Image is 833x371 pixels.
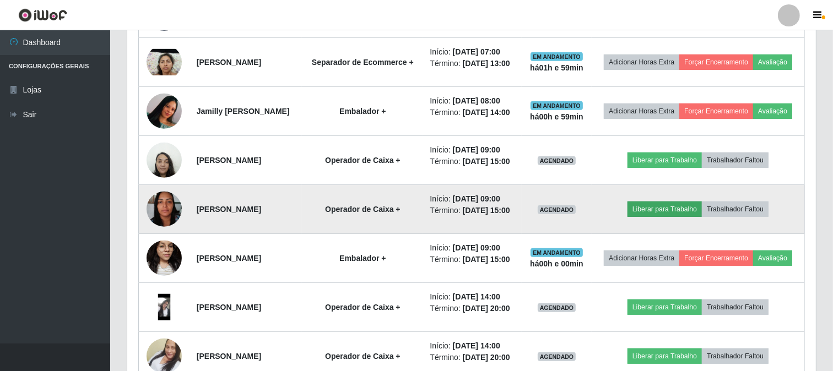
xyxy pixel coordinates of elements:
img: 1699121577168.jpeg [147,72,182,150]
strong: [PERSON_NAME] [197,254,261,263]
strong: Operador de Caixa + [325,352,401,361]
strong: há 00 h e 00 min [530,259,583,268]
span: AGENDADO [538,205,576,214]
li: Início: [430,46,515,58]
span: AGENDADO [538,303,576,312]
time: [DATE] 15:00 [463,157,510,166]
li: Término: [430,205,515,216]
li: Início: [430,144,515,156]
span: EM ANDAMENTO [531,248,583,257]
strong: Jamilly [PERSON_NAME] [197,107,290,116]
time: [DATE] 20:00 [463,304,510,313]
strong: Embalador + [339,254,386,263]
button: Forçar Encerramento [679,103,753,119]
li: Início: [430,193,515,205]
button: Liberar para Trabalho [628,299,702,315]
button: Trabalhador Faltou [702,201,769,217]
button: Liberar para Trabalho [628,152,702,168]
time: [DATE] 13:00 [463,59,510,68]
strong: [PERSON_NAME] [197,352,261,361]
time: [DATE] 09:00 [453,243,500,252]
button: Adicionar Horas Extra [604,103,679,119]
button: Liberar para Trabalho [628,348,702,364]
button: Adicionar Horas Extra [604,250,679,266]
li: Início: [430,291,515,303]
img: 1729691026588.jpeg [147,234,182,281]
strong: há 01 h e 59 min [530,63,583,72]
time: [DATE] 14:00 [463,108,510,117]
li: Término: [430,352,515,363]
span: EM ANDAMENTO [531,52,583,61]
time: [DATE] 08:00 [453,96,500,105]
button: Forçar Encerramento [679,54,753,70]
li: Término: [430,156,515,167]
img: 1751659214468.jpeg [147,185,182,232]
img: 1756822217860.jpeg [147,49,182,75]
button: Liberar para Trabalho [628,201,702,217]
button: Avaliação [753,103,792,119]
button: Trabalhador Faltou [702,299,769,315]
span: AGENDADO [538,352,576,361]
strong: Operador de Caixa + [325,205,401,214]
strong: [PERSON_NAME] [197,303,261,312]
li: Término: [430,107,515,118]
time: [DATE] 07:00 [453,47,500,56]
li: Término: [430,58,515,69]
time: [DATE] 09:00 [453,194,500,203]
img: 1696952889057.jpeg [147,137,182,183]
time: [DATE] 14:00 [453,292,500,301]
button: Forçar Encerramento [679,250,753,266]
li: Início: [430,242,515,254]
strong: Operador de Caixa + [325,303,401,312]
button: Avaliação [753,250,792,266]
time: [DATE] 09:00 [453,145,500,154]
strong: Embalador + [339,107,386,116]
img: 1737655206181.jpeg [147,294,182,320]
strong: Separador de Ecommerce + [312,58,414,67]
button: Adicionar Horas Extra [604,54,679,70]
time: [DATE] 14:00 [453,341,500,350]
button: Trabalhador Faltou [702,152,769,168]
li: Término: [430,254,515,265]
li: Início: [430,95,515,107]
strong: [PERSON_NAME] [197,156,261,165]
strong: Operador de Caixa + [325,156,401,165]
button: Trabalhador Faltou [702,348,769,364]
time: [DATE] 15:00 [463,255,510,264]
strong: [PERSON_NAME] [197,205,261,214]
strong: há 00 h e 59 min [530,112,583,121]
time: [DATE] 15:00 [463,206,510,215]
img: CoreUI Logo [18,8,67,22]
button: Avaliação [753,54,792,70]
strong: [PERSON_NAME] [197,58,261,67]
time: [DATE] 20:00 [463,353,510,362]
li: Término: [430,303,515,314]
span: EM ANDAMENTO [531,101,583,110]
span: AGENDADO [538,156,576,165]
li: Início: [430,340,515,352]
